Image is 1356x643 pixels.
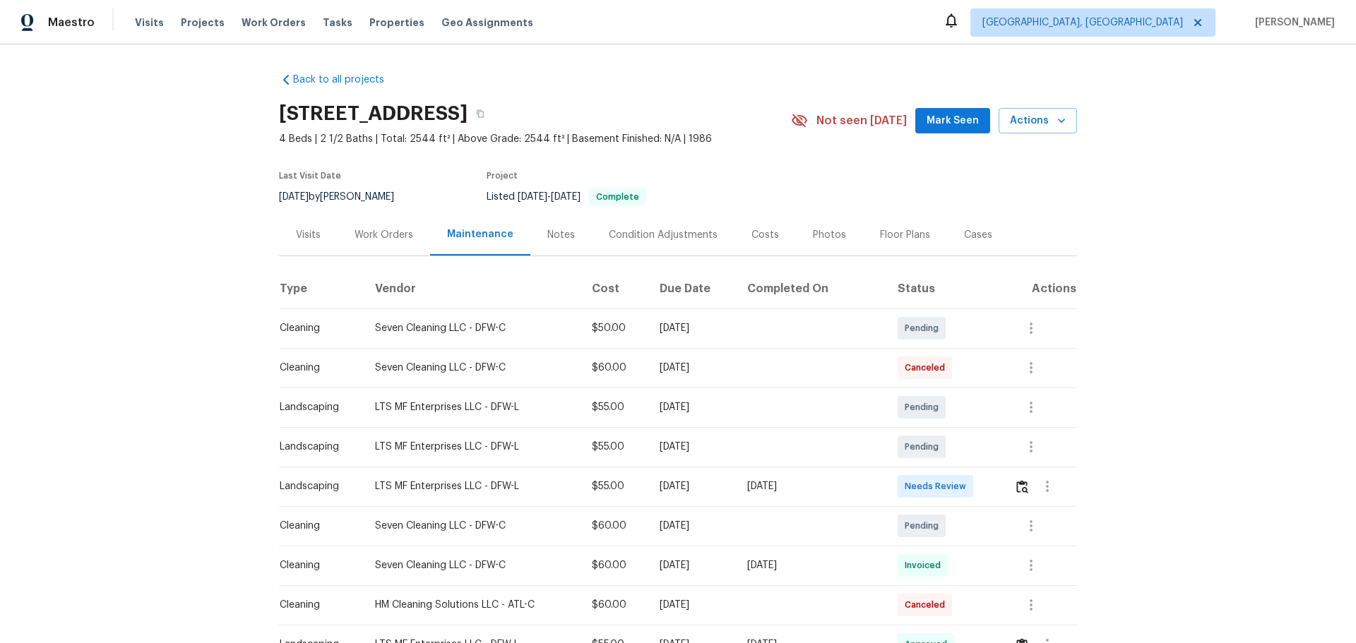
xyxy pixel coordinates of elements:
div: $55.00 [592,440,637,454]
div: LTS MF Enterprises LLC - DFW-L [375,400,569,414]
div: [DATE] [660,558,725,572]
th: Vendor [364,269,581,308]
div: Seven Cleaning LLC - DFW-C [375,321,569,335]
span: [DATE] [551,192,581,202]
span: Complete [590,193,645,201]
div: $55.00 [592,400,637,414]
div: Cleaning [280,361,352,375]
span: Properties [369,16,424,30]
div: Cleaning [280,321,352,335]
div: Condition Adjustments [609,228,718,242]
img: Review Icon [1016,480,1028,493]
div: Seven Cleaning LLC - DFW-C [375,558,569,572]
div: [DATE] [660,598,725,612]
div: Seven Cleaning LLC - DFW-C [375,519,569,533]
h2: [STREET_ADDRESS] [279,107,468,121]
span: Actions [1010,112,1066,130]
div: Cleaning [280,519,352,533]
button: Copy Address [468,101,493,126]
span: Tasks [323,18,352,28]
span: Canceled [905,598,951,612]
span: Last Visit Date [279,172,341,180]
span: Pending [905,440,944,454]
span: Not seen [DATE] [816,114,907,128]
div: LTS MF Enterprises LLC - DFW-L [375,440,569,454]
th: Completed On [736,269,886,308]
span: - [518,192,581,202]
th: Due Date [648,269,736,308]
div: Landscaping [280,440,352,454]
span: Pending [905,400,944,414]
div: Maintenance [447,227,513,241]
span: [DATE] [518,192,547,202]
div: $60.00 [592,558,637,572]
span: Invoiced [905,558,946,572]
button: Review Icon [1014,469,1030,503]
div: Photos [813,228,846,242]
div: Cleaning [280,598,352,612]
div: LTS MF Enterprises LLC - DFW-L [375,479,569,493]
div: [DATE] [747,558,875,572]
span: Projects [181,16,225,30]
th: Status [886,269,1003,308]
div: Cases [964,228,992,242]
span: Maestro [48,16,95,30]
span: Work Orders [242,16,306,30]
span: Pending [905,321,944,335]
span: [PERSON_NAME] [1249,16,1335,30]
span: Visits [135,16,164,30]
span: Pending [905,519,944,533]
span: 4 Beds | 2 1/2 Baths | Total: 2544 ft² | Above Grade: 2544 ft² | Basement Finished: N/A | 1986 [279,132,791,146]
div: [DATE] [660,479,725,493]
span: Listed [487,192,646,202]
th: Actions [1003,269,1077,308]
div: $60.00 [592,361,637,375]
div: Costs [751,228,779,242]
button: Mark Seen [915,108,990,134]
div: Work Orders [355,228,413,242]
div: by [PERSON_NAME] [279,188,411,205]
div: Seven Cleaning LLC - DFW-C [375,361,569,375]
div: [DATE] [747,479,875,493]
div: HM Cleaning Solutions LLC - ATL-C [375,598,569,612]
a: Back to all projects [279,73,415,87]
div: $60.00 [592,519,637,533]
div: [DATE] [660,440,725,454]
th: Cost [581,269,648,308]
div: [DATE] [660,361,725,375]
span: Project [487,172,518,180]
span: Needs Review [905,479,972,493]
span: Geo Assignments [441,16,533,30]
span: [GEOGRAPHIC_DATA], [GEOGRAPHIC_DATA] [982,16,1183,30]
div: Visits [296,228,321,242]
div: [DATE] [660,400,725,414]
span: Canceled [905,361,951,375]
button: Actions [999,108,1077,134]
div: Notes [547,228,575,242]
div: $55.00 [592,479,637,493]
div: [DATE] [660,321,725,335]
div: Landscaping [280,479,352,493]
div: Floor Plans [880,228,930,242]
div: Landscaping [280,400,352,414]
div: [DATE] [660,519,725,533]
div: $60.00 [592,598,637,612]
th: Type [279,269,364,308]
div: $50.00 [592,321,637,335]
span: Mark Seen [927,112,979,130]
div: Cleaning [280,558,352,572]
span: [DATE] [279,192,309,202]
